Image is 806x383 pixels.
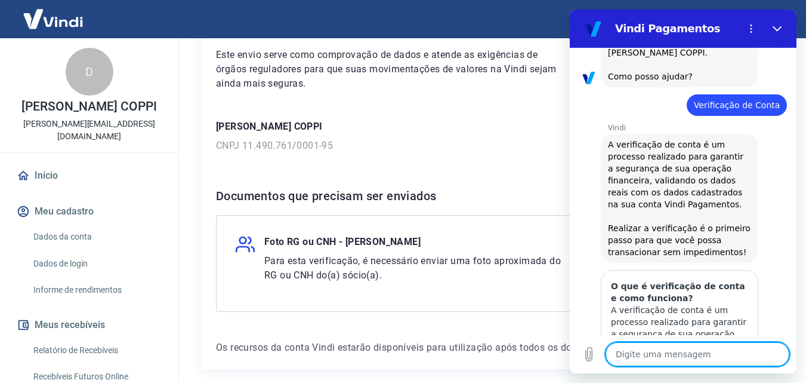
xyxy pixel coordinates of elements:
button: Meu cadastro [14,198,164,225]
img: users.aece3615f5183b97b2b1ea9defd6db3e.svg [236,235,255,254]
iframe: Janela de mensagens [570,10,796,373]
button: Meus recebíveis [14,312,164,338]
p: CNPJ 11.490.761/0001-95 [216,139,763,153]
div: D [66,48,113,96]
p: [PERSON_NAME][EMAIL_ADDRESS][DOMAIN_NAME] [10,118,169,143]
a: Início [14,163,164,189]
img: Vindi [14,1,92,37]
a: Informe de rendimentos [29,278,164,302]
a: Dados da conta [29,225,164,249]
p: [PERSON_NAME] COPPI [21,100,156,113]
p: Este envio serve como comprovação de dados e atende as exigências de órgãos reguladores para que ... [216,48,568,91]
a: Relatório de Recebíveis [29,338,164,363]
p: Os recursos da conta Vindi estarão disponíveis para utilização após todos os documentos serem env... [216,341,763,355]
h6: Documentos que precisam ser enviados [216,186,763,206]
a: Dados de login [29,252,164,276]
p: [PERSON_NAME] COPPI [216,120,763,134]
p: Para esta verificação, é necessário enviar uma foto aproximada do RG ou CNH do(a) sócio(a). [264,254,576,283]
button: Sair [749,8,792,30]
p: Foto RG ou CNH - [PERSON_NAME] [264,235,421,254]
